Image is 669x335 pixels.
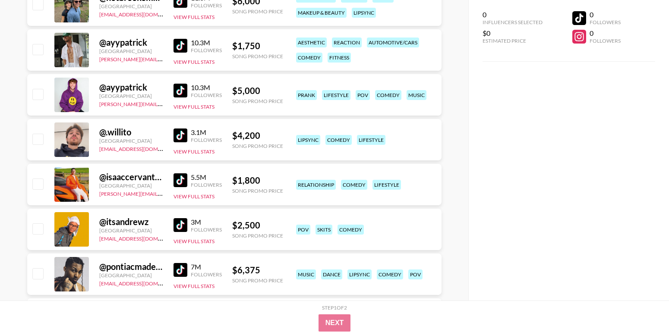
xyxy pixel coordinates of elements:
[99,37,163,48] div: @ ayypatrick
[174,283,215,289] button: View Full Stats
[99,279,186,287] a: [EMAIL_ADDRESS][DOMAIN_NAME]
[191,218,222,226] div: 3M
[483,19,543,25] div: Influencers Selected
[296,180,336,190] div: relationship
[99,48,163,54] div: [GEOGRAPHIC_DATA]
[191,38,222,47] div: 10.3M
[99,3,163,9] div: [GEOGRAPHIC_DATA]
[296,90,317,100] div: prank
[191,263,222,271] div: 7M
[99,189,227,197] a: [PERSON_NAME][EMAIL_ADDRESS][DOMAIN_NAME]
[99,138,163,144] div: [GEOGRAPHIC_DATA]
[232,8,283,15] div: Song Promo Price
[191,83,222,92] div: 10.3M
[174,59,215,65] button: View Full Stats
[232,188,283,194] div: Song Promo Price
[296,38,327,47] div: aesthetic
[232,41,283,51] div: $ 1,750
[232,85,283,96] div: $ 5,000
[590,38,621,44] div: Followers
[99,127,163,138] div: @ .willito
[99,216,163,227] div: @ itsandrewz
[232,175,283,186] div: $ 1,800
[328,53,351,63] div: fitness
[99,227,163,234] div: [GEOGRAPHIC_DATA]
[367,38,419,47] div: automotive/cars
[296,8,347,18] div: makeup & beauty
[590,10,621,19] div: 0
[626,292,659,325] iframe: Drift Widget Chat Controller
[590,29,621,38] div: 0
[357,135,385,145] div: lifestyle
[191,92,222,98] div: Followers
[296,225,310,235] div: pov
[372,180,401,190] div: lifestyle
[99,234,186,242] a: [EMAIL_ADDRESS][DOMAIN_NAME]
[174,218,187,232] img: TikTok
[174,39,187,53] img: TikTok
[174,128,187,142] img: TikTok
[99,172,163,182] div: @ isaaccervantes9
[232,98,283,104] div: Song Promo Price
[99,144,186,152] a: [EMAIL_ADDRESS][DOMAIN_NAME]
[319,314,351,332] button: Next
[322,304,347,311] div: Step 1 of 2
[174,263,187,277] img: TikTok
[191,128,222,137] div: 3.1M
[296,53,322,63] div: comedy
[377,269,403,279] div: comedy
[191,2,222,9] div: Followers
[232,130,283,141] div: $ 4,200
[232,277,283,284] div: Song Promo Price
[174,238,215,244] button: View Full Stats
[347,269,372,279] div: lipsync
[483,10,543,19] div: 0
[191,271,222,278] div: Followers
[325,135,352,145] div: comedy
[316,225,332,235] div: skits
[321,269,342,279] div: dance
[375,90,401,100] div: comedy
[99,82,163,93] div: @ ayypatrick
[191,173,222,182] div: 5.5M
[338,225,364,235] div: comedy
[408,269,423,279] div: pov
[191,137,222,143] div: Followers
[99,99,227,107] a: [PERSON_NAME][EMAIL_ADDRESS][DOMAIN_NAME]
[99,9,186,18] a: [EMAIL_ADDRESS][DOMAIN_NAME]
[174,173,187,187] img: TikTok
[174,84,187,97] img: TikTok
[99,182,163,189] div: [GEOGRAPHIC_DATA]
[99,54,227,63] a: [PERSON_NAME][EMAIL_ADDRESS][DOMAIN_NAME]
[356,90,370,100] div: pov
[99,272,163,279] div: [GEOGRAPHIC_DATA]
[232,232,283,239] div: Song Promo Price
[191,182,222,188] div: Followers
[99,93,163,99] div: [GEOGRAPHIC_DATA]
[296,135,320,145] div: lipsync
[174,103,215,110] button: View Full Stats
[483,38,543,44] div: Estimated Price
[191,47,222,53] div: Followers
[174,14,215,20] button: View Full Stats
[174,193,215,200] button: View Full Stats
[232,143,283,149] div: Song Promo Price
[232,53,283,59] div: Song Promo Price
[232,220,283,231] div: $ 2,500
[407,90,426,100] div: music
[99,261,163,272] div: @ pontiacmadeddg
[483,29,543,38] div: $0
[332,38,362,47] div: reaction
[232,265,283,276] div: $ 6,375
[590,19,621,25] div: Followers
[322,90,350,100] div: lifestyle
[174,148,215,155] button: View Full Stats
[191,226,222,233] div: Followers
[352,8,376,18] div: lipsync
[341,180,367,190] div: comedy
[296,269,316,279] div: music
